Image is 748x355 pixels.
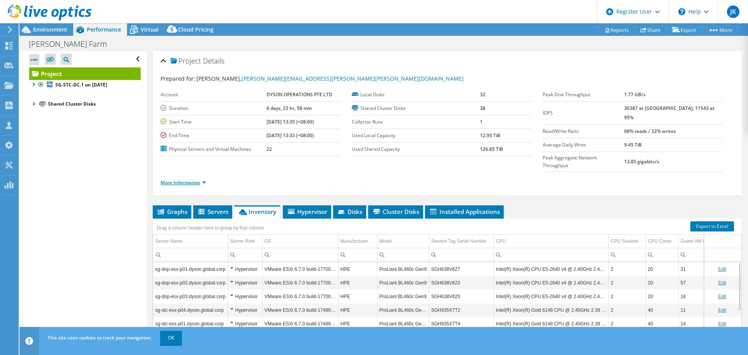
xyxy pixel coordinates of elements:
[678,290,723,303] td: Column Guest VM Count, Value 18
[228,290,262,303] td: Column Server Role, Value Hypervisor
[648,237,672,246] div: CPU Cores
[609,317,646,330] td: Column CPU Sockets, Value 2
[678,276,723,290] td: Column Guest VM Count, Value 57
[727,5,739,18] span: JK
[25,40,119,48] h1: [PERSON_NAME] Farm
[266,105,312,111] b: 6 days, 23 hr, 58 min
[230,292,260,301] div: Hypervisor
[635,24,667,36] a: Share
[265,237,271,246] div: OS
[702,24,738,36] a: More
[429,290,494,303] td: Column Service Tag Serial Number, Value SGH638V625
[609,262,646,276] td: Column CPU Sockets, Value 2
[266,118,314,125] b: [DATE] 13:35 (+08:00)
[377,317,429,330] td: Column Model, Value ProLiant BL460c Gen10
[161,104,266,112] label: Duration
[242,75,464,82] a: [PERSON_NAME][EMAIL_ADDRESS][PERSON_NAME][PERSON_NAME][DOMAIN_NAME]
[161,179,206,186] a: More Information
[153,262,228,276] td: Column Server Name, Value sg-dop-esx-p01.dyson.global.corp
[496,237,506,246] div: CPU
[48,334,152,341] span: This site uses cookies to track your navigation.
[196,75,464,82] span: [PERSON_NAME],
[431,237,487,246] div: Service Tag Serial Number
[230,237,255,246] div: Server Role
[262,235,338,248] td: OS Column
[377,248,429,261] td: Column Model, Filter cell
[718,267,726,272] a: Edit
[377,303,429,317] td: Column Model, Value ProLiant BL460c Gen10
[153,235,228,248] td: Server Name Column
[157,208,187,215] span: Graphs
[230,265,260,274] div: Hypervisor
[228,235,262,248] td: Server Role Column
[609,290,646,303] td: Column CPU Sockets, Value 2
[228,248,262,261] td: Column Server Role, Filter cell
[377,290,429,303] td: Column Model, Value ProLiant BL460c Gen9
[624,105,714,121] b: 36387 at [GEOGRAPHIC_DATA], 11543 at 95%
[678,235,723,248] td: Guest VM Count Column
[609,276,646,290] td: Column CPU Sockets, Value 2
[624,158,659,165] b: 13.85 gigabits/s
[197,208,228,215] span: Servers
[494,262,609,276] td: Column CPU, Value Intel(R) Xeon(R) CPU E5-2640 v4 @ 2.40GHz 2.40 GHz
[161,145,266,153] label: Physical Servers and Virtual Machines
[429,317,494,330] td: Column Service Tag Serial Number, Value SGH935X7T4
[379,237,392,246] div: Model
[161,118,266,126] label: Start Time
[480,118,483,125] b: 1
[338,317,377,330] td: Column Manufacturer, Value HPE
[153,248,228,261] td: Column Server Name, Filter cell
[678,248,723,261] td: Column Guest VM Count, Filter cell
[262,276,338,290] td: Column OS, Value VMware ESXi 6.7.0 build-17700523
[678,317,723,330] td: Column Guest VM Count, Value 14
[352,91,480,99] label: Local Disks
[238,208,276,215] span: Inventory
[494,303,609,317] td: Column CPU, Value Intel(R) Xeon(R) Gold 6148 CPU @ 2.40GHz 2.39 GHz
[228,303,262,317] td: Column Server Role, Value Hypervisor
[611,237,639,246] div: CPU Sockets
[338,248,377,261] td: Column Manufacturer, Filter cell
[429,262,494,276] td: Column Service Tag Serial Number, Value SGH638V627
[287,208,327,215] span: Hypervisor
[494,290,609,303] td: Column CPU, Value Intel(R) Xeon(R) CPU E5-2640 v4 @ 2.40GHz 2.40 GHz
[718,321,726,327] a: Edit
[646,290,678,303] td: Column CPU Cores, Value 20
[338,262,377,276] td: Column Manufacturer, Value HPE
[352,118,480,126] label: Collector Runs
[155,237,183,246] div: Server Name
[543,91,624,99] label: Peak Disk Throughput
[55,81,107,88] b: SG-STC-DC.1 on [DATE]
[646,317,678,330] td: Column CPU Cores, Value 40
[228,317,262,330] td: Column Server Role, Value Hypervisor
[352,145,480,153] label: Used Shared Capacity
[230,319,260,329] div: Hypervisor
[609,235,646,248] td: CPU Sockets Column
[494,248,609,261] td: Column CPU, Filter cell
[161,91,266,99] label: Account
[494,317,609,330] td: Column CPU, Value Intel(R) Xeon(R) Gold 6148 CPU @ 2.40GHz 2.39 GHz
[203,56,224,65] span: Details
[352,132,480,140] label: Used Local Capacity
[87,26,121,33] span: Performance
[338,235,377,248] td: Manufacturer Column
[543,154,624,170] label: Peak Aggregate Network Throughput
[161,132,266,140] label: End Time
[372,208,419,215] span: Cluster Disks
[266,132,314,139] b: [DATE] 13:33 (+08:00)
[609,303,646,317] td: Column CPU Sockets, Value 2
[429,235,494,248] td: Service Tag Serial Number Column
[48,99,141,109] div: Shared Cluster Disks
[480,105,485,111] b: 38
[262,290,338,303] td: Column OS, Value VMware ESXi 6.7.0 build-17700523
[678,262,723,276] td: Column Guest VM Count, Value 31
[171,57,201,65] span: Project
[338,276,377,290] td: Column Manufacturer, Value HPE
[262,248,338,261] td: Column OS, Filter cell
[155,223,266,233] div: Drag a column header here to group by that column
[624,91,646,98] b: 1.77 GB/s
[340,237,368,246] div: Manufacturer
[718,280,726,286] a: Edit
[480,91,485,98] b: 32
[228,276,262,290] td: Column Server Role, Value Hypervisor
[494,276,609,290] td: Column CPU, Value Intel(R) Xeon(R) CPU E5-2640 v4 @ 2.40GHz 2.40 GHz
